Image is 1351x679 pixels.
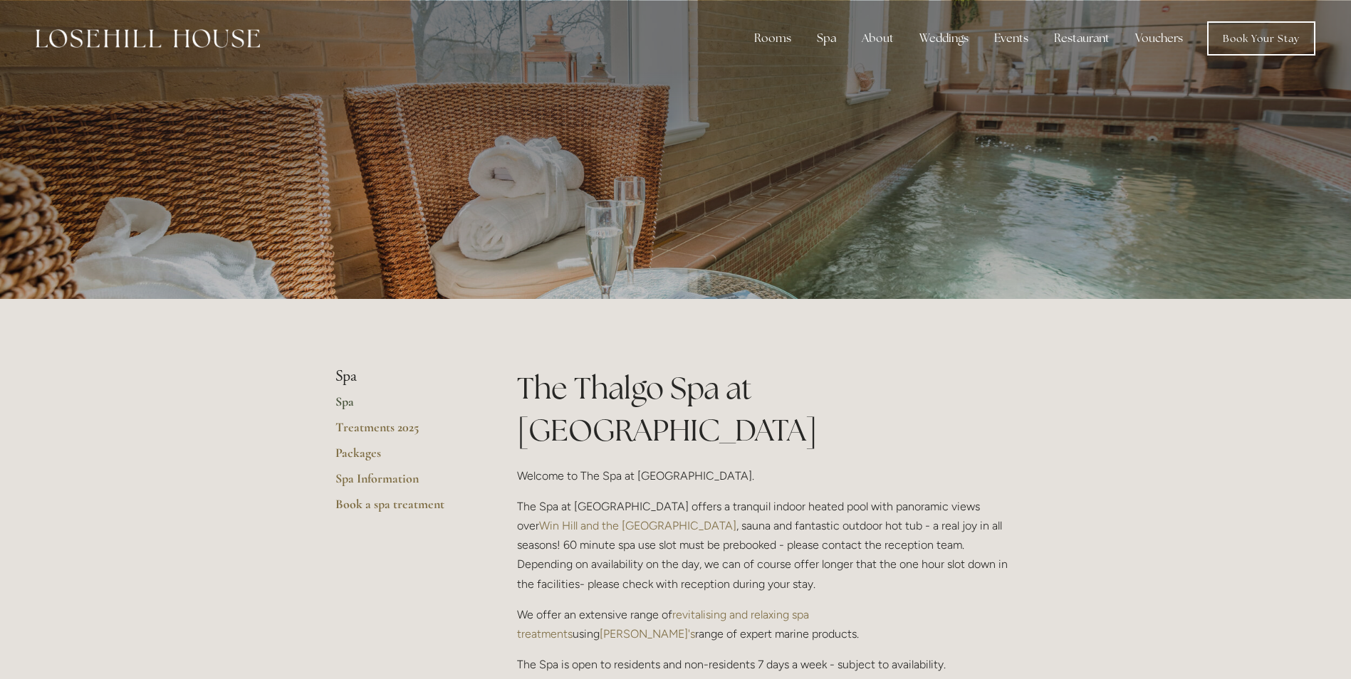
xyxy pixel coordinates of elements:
[335,367,471,386] li: Spa
[335,445,471,470] a: Packages
[517,655,1016,674] p: The Spa is open to residents and non-residents 7 days a week - subject to availability.
[600,627,695,641] a: [PERSON_NAME]'s
[36,29,260,48] img: Losehill House
[517,605,1016,643] p: We offer an extensive range of using range of expert marine products.
[517,497,1016,594] p: The Spa at [GEOGRAPHIC_DATA] offers a tranquil indoor heated pool with panoramic views over , sau...
[335,394,471,419] a: Spa
[850,24,905,53] div: About
[335,496,471,522] a: Book a spa treatment
[908,24,980,53] div: Weddings
[805,24,847,53] div: Spa
[335,419,471,445] a: Treatments 2025
[1207,21,1315,56] a: Book Your Stay
[1124,24,1194,53] a: Vouchers
[517,466,1016,485] p: Welcome to The Spa at [GEOGRAPHIC_DATA].
[1043,24,1121,53] div: Restaurant
[517,367,1016,451] h1: The Thalgo Spa at [GEOGRAPHIC_DATA]
[983,24,1040,53] div: Events
[335,470,471,496] a: Spa Information
[539,519,736,532] a: Win Hill and the [GEOGRAPHIC_DATA]
[743,24,803,53] div: Rooms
